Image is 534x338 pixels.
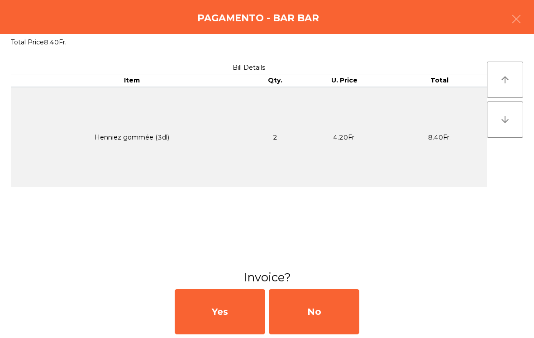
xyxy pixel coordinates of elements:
[11,74,253,87] th: Item
[487,101,523,138] button: arrow_downward
[297,74,392,87] th: U. Price
[197,11,319,25] h4: Pagamento - Bar BAR
[500,74,510,85] i: arrow_upward
[392,74,487,87] th: Total
[11,38,44,46] span: Total Price
[253,74,297,87] th: Qty.
[392,87,487,187] td: 8.40Fr.
[44,38,67,46] span: 8.40Fr.
[297,87,392,187] td: 4.20Fr.
[269,289,359,334] div: No
[175,289,265,334] div: Yes
[7,269,527,285] h3: Invoice?
[233,63,265,72] span: Bill Details
[487,62,523,98] button: arrow_upward
[500,114,510,125] i: arrow_downward
[253,87,297,187] td: 2
[11,87,253,187] td: Henniez gommée (3dl)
